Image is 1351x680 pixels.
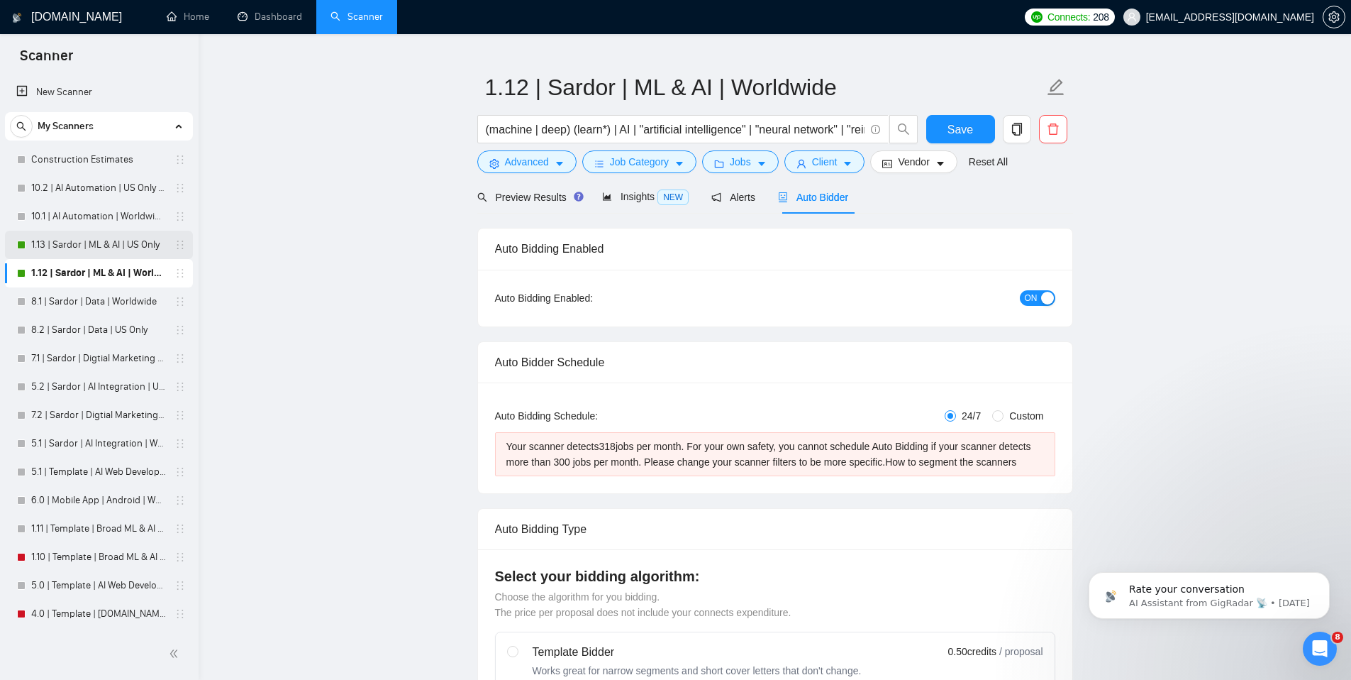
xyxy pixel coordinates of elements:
a: 10.2 | AI Automation | US Only | Simple Sardor [31,174,166,202]
img: logo [12,6,22,29]
span: holder [174,381,186,393]
a: 1.13 | Sardor | ML & AI | US Only [31,231,166,259]
span: Vendor [898,154,929,170]
span: My Scanners [38,112,94,141]
button: Save [926,115,995,143]
span: double-left [169,647,183,661]
h4: Select your bidding algorithm: [495,566,1055,586]
span: info-circle [871,125,880,134]
span: delete [1040,123,1067,136]
div: Works great for narrow segments and short cover letters that don't change. [533,664,862,678]
span: folder [714,158,724,169]
span: Advanced [505,154,549,170]
div: Auto Bidding Schedule: [495,408,682,424]
a: searchScanner [330,11,383,23]
span: 0.50 credits [948,644,996,659]
iframe: Intercom notifications message [1067,542,1351,642]
span: 24/7 [956,408,986,424]
span: holder [174,211,186,222]
span: holder [174,495,186,506]
span: Connects: [1047,9,1090,25]
button: barsJob Categorycaret-down [582,150,696,173]
span: holder [174,268,186,279]
button: idcardVendorcaret-down [870,150,957,173]
div: Your scanner detects 318 jobs per month. For your own safety, you cannot schedule Auto Bidding if... [506,439,1044,470]
span: holder [174,466,186,478]
button: settingAdvancedcaret-down [477,150,577,173]
a: homeHome [167,11,209,23]
span: area-chart [602,192,612,202]
span: Custom [1003,408,1049,424]
button: search [10,115,33,138]
span: holder [174,580,186,591]
a: dashboardDashboard [238,11,302,23]
span: copy [1003,123,1030,136]
a: 7.2 | Sardor | Digtial Marketing PPC | US Only [31,401,166,429]
span: holder [174,353,186,364]
span: holder [174,523,186,534]
span: holder [174,324,186,336]
a: 8.1 | Sardor | Data | Worldwide [31,287,166,316]
button: search [889,115,918,143]
a: 4.0 | Template | [DOMAIN_NAME] | Worldwide [31,600,166,628]
a: Reset All [969,154,1008,170]
span: Auto Bidder [778,192,848,203]
a: 1.10 | Template | Broad ML & AI | Worldwide [31,543,166,571]
span: Choose the algorithm for you bidding. The price per proposal does not include your connects expen... [495,591,791,618]
span: bars [594,158,604,169]
a: 5.2 | Sardor | AI Integration | US Only [31,373,166,401]
span: idcard [882,158,892,169]
span: Job Category [610,154,669,170]
button: copy [1003,115,1031,143]
span: Preview Results [477,192,579,203]
div: Auto Bidding Type [495,509,1055,549]
a: 8.2 | Sardor | Data | US Only [31,316,166,344]
span: caret-down [935,158,945,169]
span: caret-down [843,158,852,169]
button: userClientcaret-down [784,150,865,173]
span: holder [174,438,186,449]
span: setting [489,158,499,169]
input: Scanner name... [485,70,1044,105]
a: 10.1 | AI Automation | Worldwide | Simple Sardor [31,202,166,231]
span: search [890,123,917,136]
span: holder [174,410,186,421]
span: caret-down [757,158,767,169]
a: 5.0 | Template | AI Web Development | [GEOGRAPHIC_DATA] Only [31,571,166,600]
span: notification [711,192,721,202]
div: Template Bidder [533,644,862,661]
div: Auto Bidder Schedule [495,342,1055,383]
span: 208 [1093,9,1108,25]
div: Auto Bidding Enabled: [495,290,682,306]
a: 5.1 | Sardor | AI Integration | Worldwide [31,429,166,458]
span: setting [1323,11,1345,23]
span: user [796,158,806,169]
a: 1.12 | Sardor | ML & AI | Worldwide [31,259,166,287]
div: Auto Bidding Enabled [495,229,1055,269]
span: holder [174,182,186,194]
span: user [1127,12,1137,22]
span: ON [1025,290,1038,306]
span: robot [778,192,788,202]
li: New Scanner [5,78,193,106]
span: edit [1047,78,1065,97]
span: holder [174,296,186,307]
span: holder [174,608,186,620]
span: search [477,192,487,202]
a: 6.0 | Mobile App | Android | Worldwide [31,486,166,515]
button: folderJobscaret-down [702,150,779,173]
a: New Scanner [16,78,182,106]
span: Save [947,121,973,138]
span: 8 [1332,632,1343,643]
span: holder [174,239,186,251]
a: 7.1 | Sardor | Digtial Marketing PPC | Worldwide [31,344,166,373]
span: search [11,121,32,131]
span: / proposal [999,645,1043,659]
span: Client [812,154,838,170]
span: NEW [657,190,689,205]
a: How to segment the scanners [885,456,1016,468]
